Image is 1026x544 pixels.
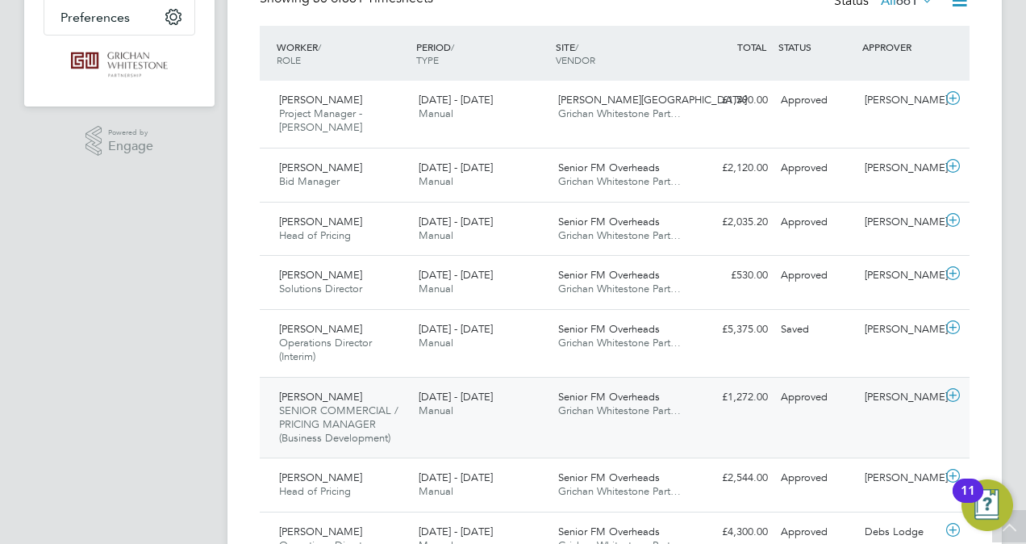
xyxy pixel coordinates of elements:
[558,525,660,538] span: Senior FM Overheads
[690,155,774,182] div: £2,120.00
[279,228,351,242] span: Head of Pricing
[85,126,154,157] a: Powered byEngage
[279,525,362,538] span: [PERSON_NAME]
[558,174,681,188] span: Grichan Whitestone Part…
[558,322,660,336] span: Senior FM Overheads
[774,316,858,343] div: Saved
[279,322,362,336] span: [PERSON_NAME]
[690,316,774,343] div: £5,375.00
[558,404,681,417] span: Grichan Whitestone Part…
[774,155,858,182] div: Approved
[858,209,942,236] div: [PERSON_NAME]
[558,107,681,120] span: Grichan Whitestone Part…
[416,53,439,66] span: TYPE
[419,161,493,174] span: [DATE] - [DATE]
[774,87,858,114] div: Approved
[412,32,552,74] div: PERIOD
[60,10,130,25] span: Preferences
[690,465,774,492] div: £2,544.00
[774,32,858,61] div: STATUS
[419,282,453,295] span: Manual
[558,484,681,498] span: Grichan Whitestone Part…
[279,336,372,363] span: Operations Director (Interim)
[774,465,858,492] div: Approved
[419,174,453,188] span: Manual
[774,209,858,236] div: Approved
[273,32,412,74] div: WORKER
[690,262,774,289] div: £530.00
[279,471,362,484] span: [PERSON_NAME]
[774,384,858,411] div: Approved
[419,93,493,107] span: [DATE] - [DATE]
[690,384,774,411] div: £1,272.00
[279,404,398,445] span: SENIOR COMMERCIAL / PRICING MANAGER (Business Development)
[279,174,340,188] span: Bid Manager
[419,228,453,242] span: Manual
[71,52,167,77] img: grichanwhitestone-logo-retina.png
[419,404,453,417] span: Manual
[419,322,493,336] span: [DATE] - [DATE]
[419,107,453,120] span: Manual
[558,93,747,107] span: [PERSON_NAME][GEOGRAPHIC_DATA]
[774,262,858,289] div: Approved
[690,87,774,114] div: £1,590.00
[419,336,453,349] span: Manual
[419,215,493,228] span: [DATE] - [DATE]
[690,209,774,236] div: £2,035.20
[419,525,493,538] span: [DATE] - [DATE]
[279,215,362,228] span: [PERSON_NAME]
[279,161,362,174] span: [PERSON_NAME]
[419,268,493,282] span: [DATE] - [DATE]
[277,53,301,66] span: ROLE
[318,40,321,53] span: /
[858,316,942,343] div: [PERSON_NAME]
[858,262,942,289] div: [PERSON_NAME]
[556,53,595,66] span: VENDOR
[108,140,153,153] span: Engage
[737,40,766,53] span: TOTAL
[858,465,942,492] div: [PERSON_NAME]
[279,282,362,295] span: Solutions Director
[558,215,660,228] span: Senior FM Overheads
[419,390,493,404] span: [DATE] - [DATE]
[558,336,681,349] span: Grichan Whitestone Part…
[108,126,153,140] span: Powered by
[558,268,660,282] span: Senior FM Overheads
[558,282,681,295] span: Grichan Whitestone Part…
[419,484,453,498] span: Manual
[858,155,942,182] div: [PERSON_NAME]
[575,40,578,53] span: /
[858,87,942,114] div: [PERSON_NAME]
[552,32,691,74] div: SITE
[558,161,660,174] span: Senior FM Overheads
[44,52,195,77] a: Go to home page
[558,390,660,404] span: Senior FM Overheads
[558,228,681,242] span: Grichan Whitestone Part…
[858,32,942,61] div: APPROVER
[858,384,942,411] div: [PERSON_NAME]
[279,107,362,134] span: Project Manager - [PERSON_NAME]
[279,390,362,404] span: [PERSON_NAME]
[279,93,362,107] span: [PERSON_NAME]
[961,491,975,512] div: 11
[558,471,660,484] span: Senior FM Overheads
[961,479,1013,531] button: Open Resource Center, 11 new notifications
[279,484,351,498] span: Head of Pricing
[419,471,493,484] span: [DATE] - [DATE]
[451,40,454,53] span: /
[279,268,362,282] span: [PERSON_NAME]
